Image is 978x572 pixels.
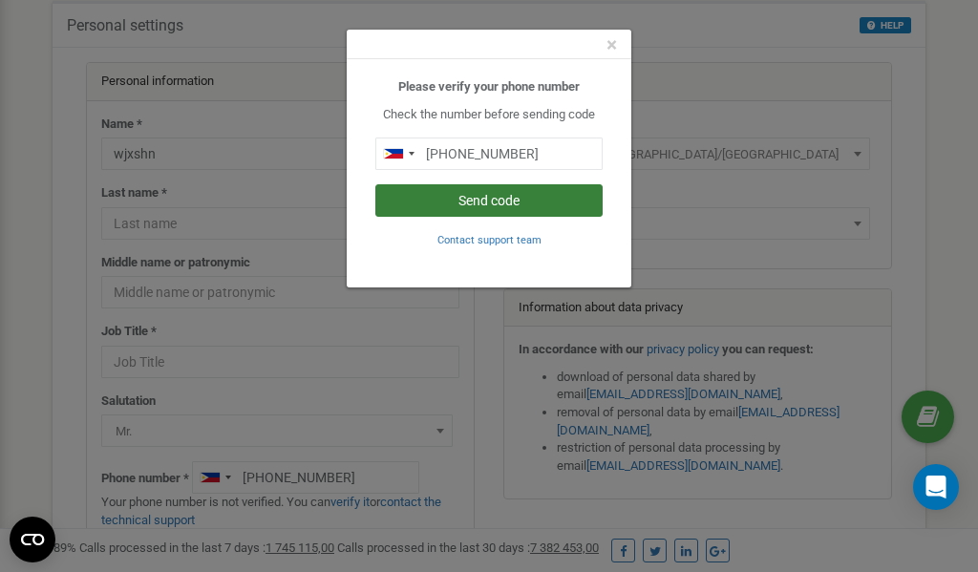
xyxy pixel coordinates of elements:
button: Open CMP widget [10,517,55,562]
p: Check the number before sending code [375,106,603,124]
button: Send code [375,184,603,217]
a: Contact support team [437,232,542,246]
input: 0905 123 4567 [375,138,603,170]
b: Please verify your phone number [398,79,580,94]
div: Open Intercom Messenger [913,464,959,510]
div: Telephone country code [376,138,420,169]
small: Contact support team [437,234,542,246]
button: Close [606,35,617,55]
span: × [606,33,617,56]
